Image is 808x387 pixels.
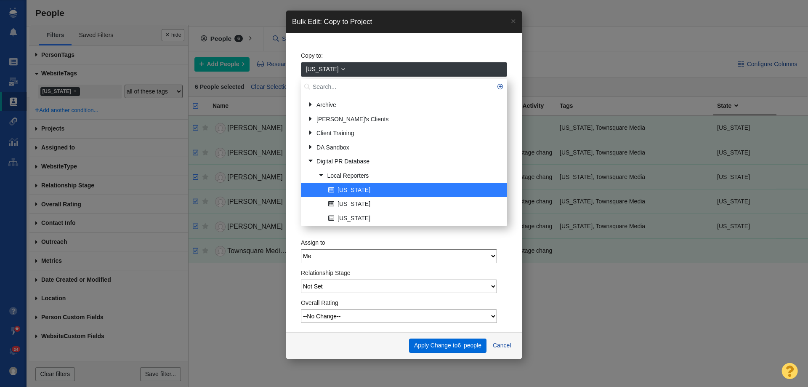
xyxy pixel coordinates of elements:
label: Relationship Stage [301,269,351,277]
a: [US_STATE] [326,226,502,239]
span: people [464,342,481,349]
a: × [505,11,522,31]
a: [US_STATE] [326,198,502,211]
a: Client Training [305,127,502,140]
a: [US_STATE] [326,212,502,225]
a: DA Sandbox [305,141,502,154]
a: Local Reporters [316,169,502,182]
span: 6 [457,342,461,349]
button: Cancel [488,339,516,353]
a: Digital PR Database [305,155,502,168]
span: [US_STATE] [306,65,339,74]
span: Bulk Edit: [292,18,322,26]
input: Search... [301,79,507,95]
label: Assign to [301,239,325,246]
a: [PERSON_NAME]'s Clients [305,113,502,126]
a: [US_STATE] [326,184,502,197]
span: Copy to Project [324,18,372,26]
label: Overall Rating [301,299,338,307]
button: Apply Change to6 people [409,339,486,353]
label: Copy to: [301,52,323,59]
a: Archive [305,99,502,112]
